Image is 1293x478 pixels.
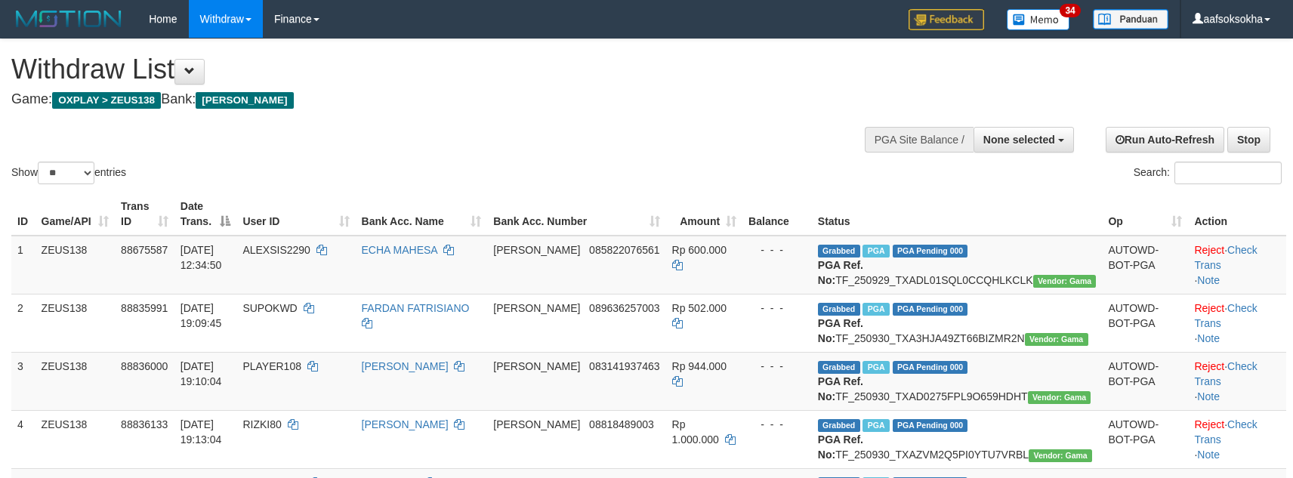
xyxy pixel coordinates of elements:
[865,127,974,153] div: PGA Site Balance /
[818,375,863,402] b: PGA Ref. No:
[487,193,665,236] th: Bank Acc. Number: activate to sort column ascending
[121,360,168,372] span: 88836000
[863,419,889,432] span: Marked by aafpengsreynich
[242,418,281,430] span: RIZKI80
[362,418,449,430] a: [PERSON_NAME]
[863,303,889,316] span: Marked by aafpengsreynich
[1194,418,1257,446] a: Check Trans
[893,361,968,374] span: PGA Pending
[672,244,727,256] span: Rp 600.000
[589,244,659,256] span: Copy 085822076561 to clipboard
[242,244,310,256] span: ALEXSIS2290
[181,244,222,271] span: [DATE] 12:34:50
[1197,449,1220,461] a: Note
[818,433,863,461] b: PGA Ref. No:
[1025,333,1088,346] span: Vendor URL: https://trx31.1velocity.biz
[362,244,437,256] a: ECHA MAHESA
[35,294,116,352] td: ZEUS138
[1188,294,1286,352] td: · ·
[1033,275,1097,288] span: Vendor URL: https://trx31.1velocity.biz
[1194,302,1224,314] a: Reject
[812,236,1103,295] td: TF_250929_TXADL01SQL0CCQHLKCLK
[863,361,889,374] span: Marked by aafpengsreynich
[1194,244,1257,271] a: Check Trans
[1194,244,1224,256] a: Reject
[1194,360,1257,387] a: Check Trans
[818,317,863,344] b: PGA Ref. No:
[1028,391,1091,404] span: Vendor URL: https://trx31.1velocity.biz
[242,360,301,372] span: PLAYER108
[1102,236,1188,295] td: AUTOWD-BOT-PGA
[589,360,659,372] span: Copy 083141937463 to clipboard
[748,301,806,316] div: - - -
[11,54,847,85] h1: Withdraw List
[181,418,222,446] span: [DATE] 19:13:04
[52,92,161,109] span: OXPLAY > ZEUS138
[11,352,35,410] td: 3
[493,360,580,372] span: [PERSON_NAME]
[121,244,168,256] span: 88675587
[11,410,35,468] td: 4
[1188,236,1286,295] td: · ·
[818,245,860,258] span: Grabbed
[812,410,1103,468] td: TF_250930_TXAZVM2Q5PI0YTU7VRBL
[11,236,35,295] td: 1
[672,418,719,446] span: Rp 1.000.000
[818,259,863,286] b: PGA Ref. No:
[1188,410,1286,468] td: · ·
[1194,418,1224,430] a: Reject
[35,236,116,295] td: ZEUS138
[356,193,488,236] th: Bank Acc. Name: activate to sort column ascending
[1102,352,1188,410] td: AUTOWD-BOT-PGA
[1197,332,1220,344] a: Note
[242,302,297,314] span: SUPOKWD
[812,352,1103,410] td: TF_250930_TXAD0275FPL9O659HDHT
[1093,9,1168,29] img: panduan.png
[1106,127,1224,153] a: Run Auto-Refresh
[1102,294,1188,352] td: AUTOWD-BOT-PGA
[11,162,126,184] label: Show entries
[181,360,222,387] span: [DATE] 19:10:04
[1102,193,1188,236] th: Op: activate to sort column ascending
[893,419,968,432] span: PGA Pending
[672,360,727,372] span: Rp 944.000
[909,9,984,30] img: Feedback.jpg
[38,162,94,184] select: Showentries
[1102,410,1188,468] td: AUTOWD-BOT-PGA
[748,417,806,432] div: - - -
[181,302,222,329] span: [DATE] 19:09:45
[893,303,968,316] span: PGA Pending
[666,193,743,236] th: Amount: activate to sort column ascending
[672,302,727,314] span: Rp 502.000
[11,193,35,236] th: ID
[1227,127,1270,153] a: Stop
[818,419,860,432] span: Grabbed
[742,193,812,236] th: Balance
[362,360,449,372] a: [PERSON_NAME]
[1134,162,1282,184] label: Search:
[35,410,116,468] td: ZEUS138
[893,245,968,258] span: PGA Pending
[1197,274,1220,286] a: Note
[748,359,806,374] div: - - -
[493,418,580,430] span: [PERSON_NAME]
[1188,352,1286,410] td: · ·
[236,193,355,236] th: User ID: activate to sort column ascending
[812,294,1103,352] td: TF_250930_TXA3HJA49ZT66BIZMR2N
[818,361,860,374] span: Grabbed
[362,302,470,314] a: FARDAN FATRISIANO
[1029,449,1092,462] span: Vendor URL: https://trx31.1velocity.biz
[35,193,116,236] th: Game/API: activate to sort column ascending
[589,302,659,314] span: Copy 089636257003 to clipboard
[748,242,806,258] div: - - -
[196,92,293,109] span: [PERSON_NAME]
[1188,193,1286,236] th: Action
[818,303,860,316] span: Grabbed
[121,302,168,314] span: 88835991
[11,8,126,30] img: MOTION_logo.png
[1007,9,1070,30] img: Button%20Memo.svg
[1060,4,1080,17] span: 34
[812,193,1103,236] th: Status
[121,418,168,430] span: 88836133
[1197,390,1220,402] a: Note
